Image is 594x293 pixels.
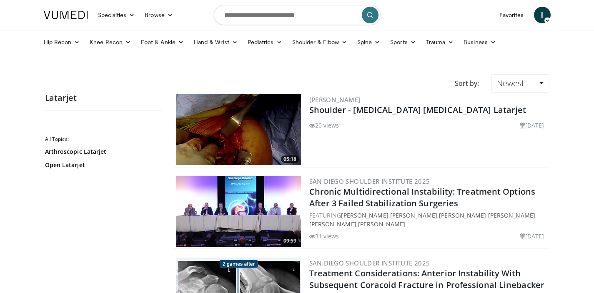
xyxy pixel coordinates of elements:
[189,34,243,50] a: Hand & Wrist
[85,34,136,50] a: Knee Recon
[494,7,529,23] a: Favorites
[140,7,178,23] a: Browse
[136,34,189,50] a: Foot & Ankle
[176,94,301,165] a: 05:18
[309,186,536,209] a: Chronic Multidirectional Instability: Treatment Options After 3 Failed Stabilization Surgeries
[385,34,421,50] a: Sports
[488,211,535,219] a: [PERSON_NAME]
[45,161,158,169] a: Open Latarjet
[93,7,140,23] a: Specialties
[421,34,459,50] a: Trauma
[309,259,430,267] a: San Diego Shoulder Institute 2025
[44,11,88,19] img: VuMedi Logo
[309,220,356,228] a: [PERSON_NAME]
[176,94,301,165] img: 3a3a49bc-c38c-473a-a360-72289e323f1a.300x170_q85_crop-smart_upscale.jpg
[449,74,485,93] div: Sort by:
[45,148,158,156] a: Arthroscopic Latarjet
[459,34,501,50] a: Business
[309,121,339,130] li: 20 views
[309,232,339,240] li: 31 views
[39,34,85,50] a: Hip Recon
[214,5,381,25] input: Search topics, interventions
[497,78,524,89] span: Newest
[534,7,551,23] a: I
[520,232,544,240] li: [DATE]
[309,104,526,115] a: Shoulder - [MEDICAL_DATA] [MEDICAL_DATA] Latarjet
[281,237,299,245] span: 09:59
[45,93,162,103] h2: Latarjet
[287,34,352,50] a: Shoulder & Elbow
[439,211,486,219] a: [PERSON_NAME]
[243,34,287,50] a: Pediatrics
[341,211,388,219] a: [PERSON_NAME]
[176,176,301,247] img: 17f23c04-4813-491b-bcf5-1c3a0e23c03a.300x170_q85_crop-smart_upscale.jpg
[309,211,548,228] div: FEATURING , , , , ,
[520,121,544,130] li: [DATE]
[309,177,430,185] a: San Diego Shoulder Institute 2025
[390,211,437,219] a: [PERSON_NAME]
[309,268,545,290] a: Treatment Considerations: Anterior Instability With Subsequent Coracoid Fracture in Professional ...
[176,176,301,247] a: 09:59
[352,34,385,50] a: Spine
[281,155,299,163] span: 05:18
[45,136,160,143] h2: All Topics:
[358,220,405,228] a: [PERSON_NAME]
[309,95,361,104] a: [PERSON_NAME]
[491,74,549,93] a: Newest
